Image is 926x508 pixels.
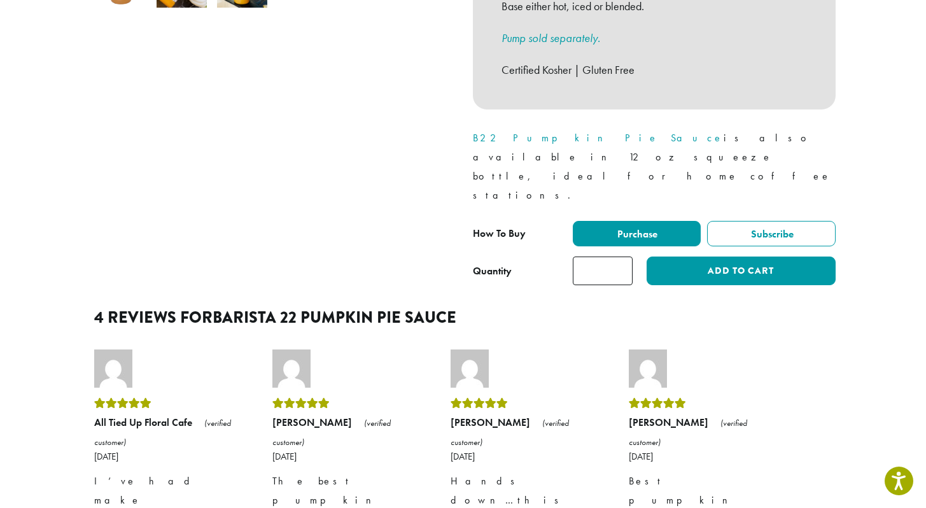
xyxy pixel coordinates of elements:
[94,394,241,413] div: Rated 5 out of 5
[573,257,633,285] input: Product quantity
[629,394,775,413] div: Rated 5 out of 5
[749,227,794,241] span: Subscribe
[502,59,807,81] p: Certified Kosher | Gluten Free
[473,131,724,145] a: B22 Pumpkin Pie Sauce
[502,31,600,45] a: Pump sold separately.
[629,418,747,448] em: (verified customer)
[473,129,836,205] p: is also available in 12 oz squeeze bottle, ideal for home coffee stations.
[615,227,657,241] span: Purchase
[94,308,832,327] h2: 4 reviews for
[629,416,708,429] strong: [PERSON_NAME]
[451,451,597,462] time: [DATE]
[272,451,419,462] time: [DATE]
[272,416,352,429] strong: [PERSON_NAME]
[94,451,241,462] time: [DATE]
[451,394,597,413] div: Rated 5 out of 5
[629,451,775,462] time: [DATE]
[451,416,530,429] strong: [PERSON_NAME]
[647,257,835,285] button: Add to cart
[94,416,192,429] strong: All Tied Up Floral Cafe
[272,418,391,448] em: (verified customer)
[213,306,456,329] span: Barista 22 Pumpkin Pie Sauce
[473,227,526,240] span: How To Buy
[473,264,512,279] div: Quantity
[94,418,231,448] em: (verified customer)
[272,394,419,413] div: Rated 5 out of 5
[451,418,569,448] em: (verified customer)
